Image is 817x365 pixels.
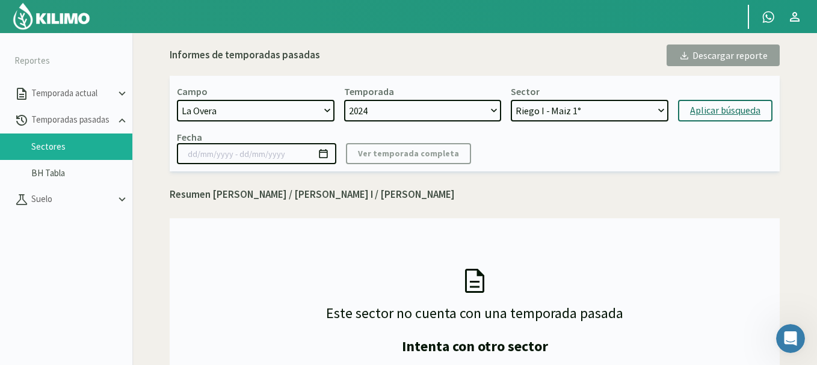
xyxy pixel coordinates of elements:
p: Temporadas pasadas [29,113,116,127]
p: Este sector no cuenta con una temporada pasada [326,305,623,322]
a: BH Tabla [31,168,132,179]
button: Aplicar búsqueda [678,100,772,121]
p: Resumen [PERSON_NAME] / [PERSON_NAME] I / [PERSON_NAME] [170,187,780,203]
p: Temporada actual [29,87,116,100]
div: Sector [511,85,540,97]
div: Campo [177,85,208,97]
h4: Intenta con otro sector [402,339,548,354]
input: dd/mm/yyyy - dd/mm/yyyy [177,143,336,164]
div: Fecha [177,131,202,143]
div: Informes de temporadas pasadas [170,48,320,63]
iframe: Intercom live chat [776,324,805,353]
div: Aplicar búsqueda [690,103,760,118]
a: Sectores [31,141,132,152]
p: Suelo [29,192,116,206]
img: Kilimo [12,2,91,31]
div: Temporada [344,85,394,97]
